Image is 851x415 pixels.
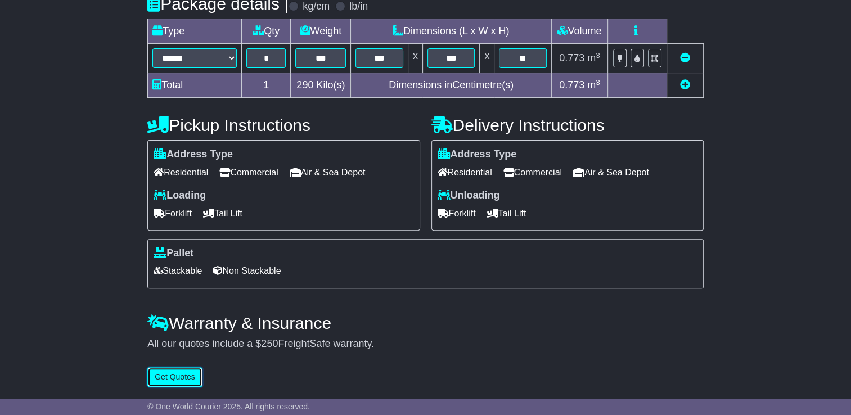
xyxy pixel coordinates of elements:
span: m [587,79,600,91]
td: Kilo(s) [291,73,351,98]
sup: 3 [596,78,600,87]
span: 0.773 [559,52,584,64]
span: Non Stackable [213,262,281,279]
td: Type [148,19,242,44]
div: All our quotes include a $ FreightSafe warranty. [147,338,704,350]
span: Residential [154,164,208,181]
h4: Warranty & Insurance [147,314,704,332]
sup: 3 [596,51,600,60]
label: Pallet [154,247,193,260]
label: lb/in [349,1,368,13]
label: Address Type [154,148,233,161]
a: Add new item [680,79,690,91]
span: 290 [296,79,313,91]
label: Address Type [438,148,517,161]
td: Dimensions in Centimetre(s) [351,73,551,98]
span: Commercial [219,164,278,181]
td: x [408,44,422,73]
h4: Delivery Instructions [431,116,704,134]
h4: Pickup Instructions [147,116,420,134]
button: Get Quotes [147,367,202,387]
label: Loading [154,190,206,202]
label: kg/cm [303,1,330,13]
td: Total [148,73,242,98]
span: m [587,52,600,64]
span: Tail Lift [487,205,526,222]
span: Air & Sea Depot [573,164,649,181]
span: 0.773 [559,79,584,91]
td: x [480,44,494,73]
a: Remove this item [680,52,690,64]
label: Unloading [438,190,500,202]
td: Qty [242,19,291,44]
span: 250 [261,338,278,349]
td: Weight [291,19,351,44]
span: © One World Courier 2025. All rights reserved. [147,402,310,411]
span: Tail Lift [203,205,242,222]
span: Residential [438,164,492,181]
span: Stackable [154,262,202,279]
span: Commercial [503,164,562,181]
span: Air & Sea Depot [290,164,366,181]
td: Volume [551,19,607,44]
td: 1 [242,73,291,98]
td: Dimensions (L x W x H) [351,19,551,44]
span: Forklift [154,205,192,222]
span: Forklift [438,205,476,222]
